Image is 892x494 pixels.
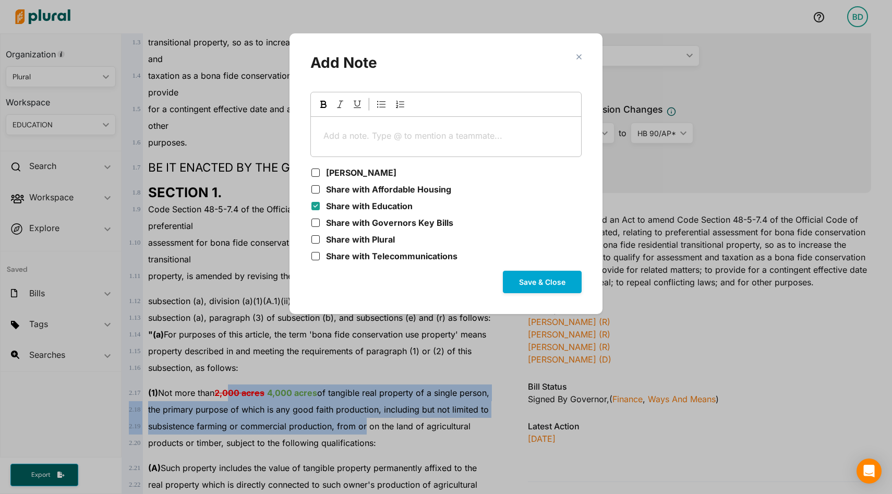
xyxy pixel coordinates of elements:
[326,183,451,196] label: Share with Affordable Housing
[326,250,457,262] label: Share with Telecommunications
[290,33,602,314] div: Modal
[326,233,395,246] label: Share with Plural
[310,54,582,72] h2: Add Note
[326,166,396,179] label: [PERSON_NAME]
[326,216,453,229] label: Share with Governors Key Bills
[326,200,413,212] label: Share with Education
[503,271,582,293] button: Save & Close
[857,459,882,484] div: Open Intercom Messenger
